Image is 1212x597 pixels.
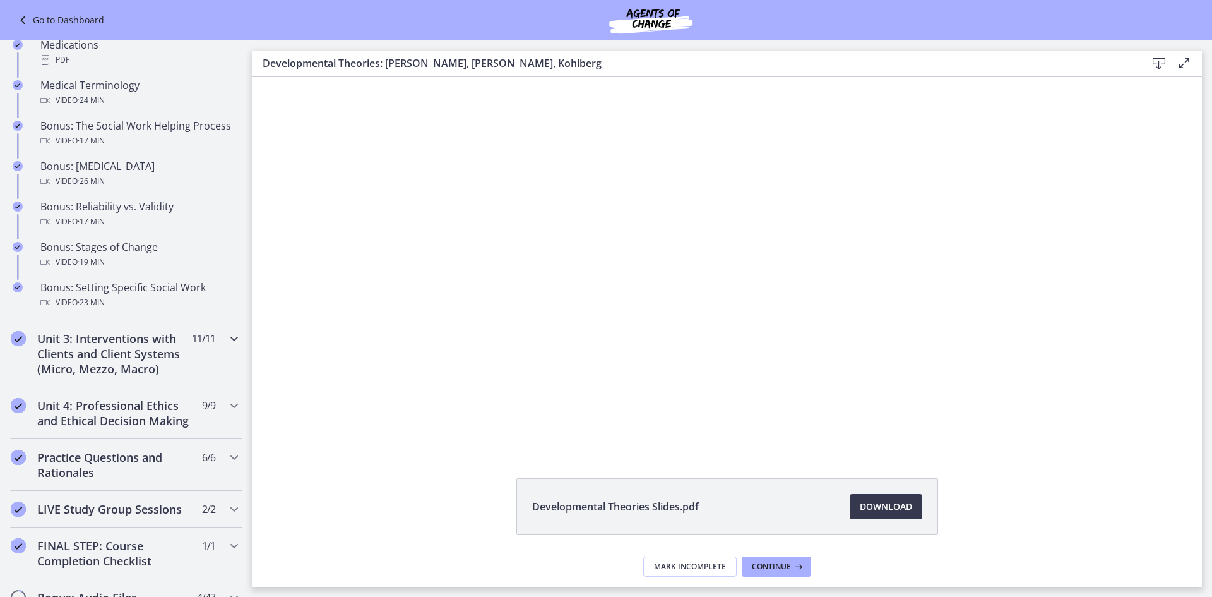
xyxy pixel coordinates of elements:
[252,77,1202,449] iframe: Video Lesson
[13,282,23,292] i: Completed
[37,398,191,428] h2: Unit 4: Professional Ethics and Ethical Decision Making
[40,78,237,108] div: Medical Terminology
[11,538,26,553] i: Completed
[40,52,237,68] div: PDF
[202,538,215,553] span: 1 / 1
[752,562,791,572] span: Continue
[78,174,105,189] span: · 26 min
[78,255,105,270] span: · 19 min
[78,133,105,148] span: · 17 min
[13,202,23,212] i: Completed
[40,133,237,148] div: Video
[37,331,191,377] h2: Unit 3: Interventions with Clients and Client Systems (Micro, Mezzo, Macro)
[40,255,237,270] div: Video
[202,450,215,465] span: 6 / 6
[40,37,237,68] div: Medications
[40,214,237,229] div: Video
[13,80,23,90] i: Completed
[654,562,726,572] span: Mark Incomplete
[78,214,105,229] span: · 17 min
[40,174,237,189] div: Video
[192,331,215,346] span: 11 / 11
[643,557,737,577] button: Mark Incomplete
[532,499,699,514] span: Developmental Theories Slides.pdf
[40,118,237,148] div: Bonus: The Social Work Helping Process
[37,502,191,517] h2: LIVE Study Group Sessions
[40,159,237,189] div: Bonus: [MEDICAL_DATA]
[37,450,191,480] h2: Practice Questions and Rationales
[575,5,727,35] img: Agents of Change
[13,161,23,171] i: Completed
[40,295,237,310] div: Video
[850,494,922,519] a: Download
[11,331,26,346] i: Completed
[263,56,1126,71] h3: Developmental Theories: [PERSON_NAME], [PERSON_NAME], Kohlberg
[11,502,26,517] i: Completed
[202,502,215,517] span: 2 / 2
[40,93,237,108] div: Video
[860,499,912,514] span: Download
[11,398,26,413] i: Completed
[40,199,237,229] div: Bonus: Reliability vs. Validity
[78,93,105,108] span: · 24 min
[40,280,237,310] div: Bonus: Setting Specific Social Work
[742,557,811,577] button: Continue
[37,538,191,569] h2: FINAL STEP: Course Completion Checklist
[13,121,23,131] i: Completed
[202,398,215,413] span: 9 / 9
[40,239,237,270] div: Bonus: Stages of Change
[13,242,23,252] i: Completed
[15,13,104,28] a: Go to Dashboard
[13,40,23,50] i: Completed
[11,450,26,465] i: Completed
[78,295,105,310] span: · 23 min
